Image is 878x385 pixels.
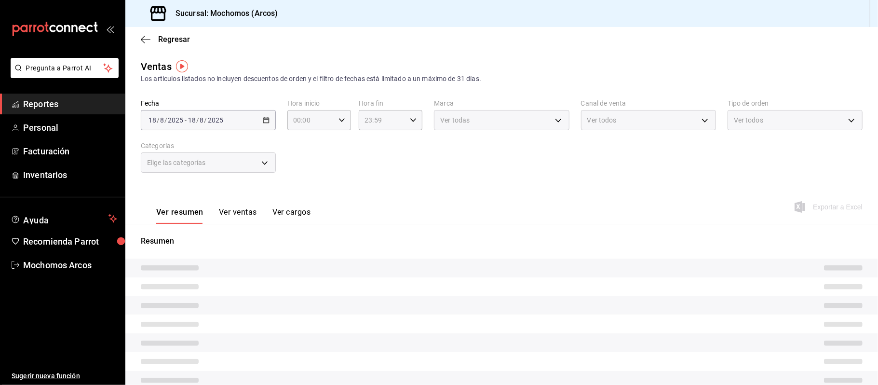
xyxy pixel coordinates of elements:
[23,259,117,272] span: Mochomos Arcos
[23,235,117,248] span: Recomienda Parrot
[734,115,763,125] span: Ver todos
[106,25,114,33] button: open_drawer_menu
[156,207,203,224] button: Ver resumen
[23,168,117,181] span: Inventarios
[168,8,278,19] h3: Sucursal: Mochomos (Arcos)
[434,100,569,107] label: Marca
[359,100,422,107] label: Hora fin
[219,207,257,224] button: Ver ventas
[176,60,188,72] img: Tooltip marker
[7,70,119,80] a: Pregunta a Parrot AI
[587,115,617,125] span: Ver todos
[440,115,470,125] span: Ver todas
[156,207,311,224] div: navigation tabs
[141,235,863,247] p: Resumen
[188,116,196,124] input: --
[141,35,190,44] button: Regresar
[581,100,716,107] label: Canal de venta
[157,116,160,124] span: /
[207,116,224,124] input: ----
[272,207,311,224] button: Ver cargos
[23,213,105,224] span: Ayuda
[200,116,204,124] input: --
[196,116,199,124] span: /
[23,121,117,134] span: Personal
[11,58,119,78] button: Pregunta a Parrot AI
[204,116,207,124] span: /
[164,116,167,124] span: /
[185,116,187,124] span: -
[158,35,190,44] span: Regresar
[26,63,104,73] span: Pregunta a Parrot AI
[728,100,863,107] label: Tipo de orden
[141,74,863,84] div: Los artículos listados no incluyen descuentos de orden y el filtro de fechas está limitado a un m...
[23,145,117,158] span: Facturación
[141,59,172,74] div: Ventas
[141,100,276,107] label: Fecha
[23,97,117,110] span: Reportes
[167,116,184,124] input: ----
[148,116,157,124] input: --
[160,116,164,124] input: --
[147,158,206,167] span: Elige las categorías
[12,371,117,381] span: Sugerir nueva función
[141,143,276,150] label: Categorías
[287,100,351,107] label: Hora inicio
